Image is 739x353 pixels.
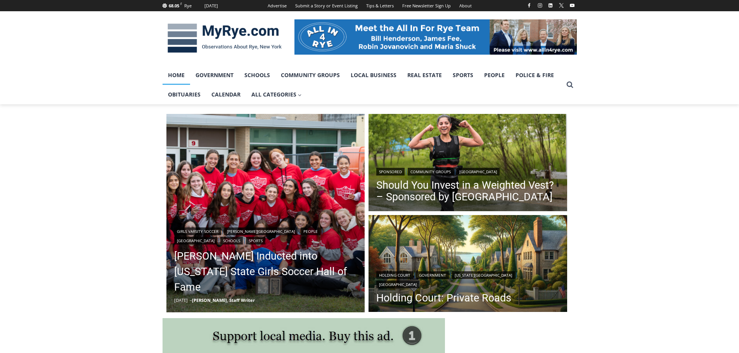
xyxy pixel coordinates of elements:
[163,65,563,105] nav: Primary Navigation
[510,65,559,85] a: Police & Fire
[408,168,453,176] a: Community Groups
[535,1,545,10] a: Instagram
[376,281,419,288] a: [GEOGRAPHIC_DATA]
[180,2,182,6] span: F
[447,65,479,85] a: Sports
[174,226,357,245] div: | | | | |
[376,166,559,176] div: | |
[479,65,510,85] a: People
[246,85,307,104] a: All Categories
[192,297,255,303] a: [PERSON_NAME], Staff Writer
[163,18,287,59] img: MyRye.com
[190,65,239,85] a: Government
[369,215,567,314] img: DALLE 2025-09-08 Holding Court 2025-09-09 Private Roads
[294,19,577,54] img: All in for Rye
[369,114,567,213] img: (PHOTO: Runner with a weighted vest. Contributed.)
[563,78,577,92] button: View Search Form
[220,237,243,245] a: Schools
[246,237,265,245] a: Sports
[251,90,302,99] span: All Categories
[174,237,217,245] a: [GEOGRAPHIC_DATA]
[376,292,559,304] a: Holding Court: Private Roads
[452,271,515,279] a: [US_STATE][GEOGRAPHIC_DATA]
[204,2,218,9] div: [DATE]
[174,297,188,303] time: [DATE]
[206,85,246,104] a: Calendar
[239,65,275,85] a: Schools
[169,3,179,9] span: 68.05
[376,270,559,288] div: | | |
[174,227,221,235] a: Girls Varsity Soccer
[224,227,298,235] a: [PERSON_NAME][GEOGRAPHIC_DATA]
[376,168,405,176] a: Sponsored
[163,85,206,104] a: Obituaries
[166,114,365,312] img: (PHOTO: The 2025 Rye Girls Soccer Team surrounding Head Coach Rich Savage after his induction int...
[376,179,559,203] a: Should You Invest in a Weighted Vest? – Sponsored by [GEOGRAPHIC_DATA]
[546,1,555,10] a: Linkedin
[457,168,500,176] a: [GEOGRAPHIC_DATA]
[369,215,567,314] a: Read More Holding Court: Private Roads
[568,1,577,10] a: YouTube
[163,318,445,353] img: support local media, buy this ad
[184,2,192,9] div: Rye
[416,271,449,279] a: Government
[402,65,447,85] a: Real Estate
[345,65,402,85] a: Local Business
[301,227,320,235] a: People
[174,248,357,295] a: [PERSON_NAME] Inducted into [US_STATE] State Girls Soccer Hall of Fame
[163,65,190,85] a: Home
[557,1,566,10] a: X
[376,271,413,279] a: Holding Court
[524,1,534,10] a: Facebook
[190,297,192,303] span: –
[166,114,365,312] a: Read More Rich Savage Inducted into New York State Girls Soccer Hall of Fame
[275,65,345,85] a: Community Groups
[369,114,567,213] a: Read More Should You Invest in a Weighted Vest? – Sponsored by White Plains Hospital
